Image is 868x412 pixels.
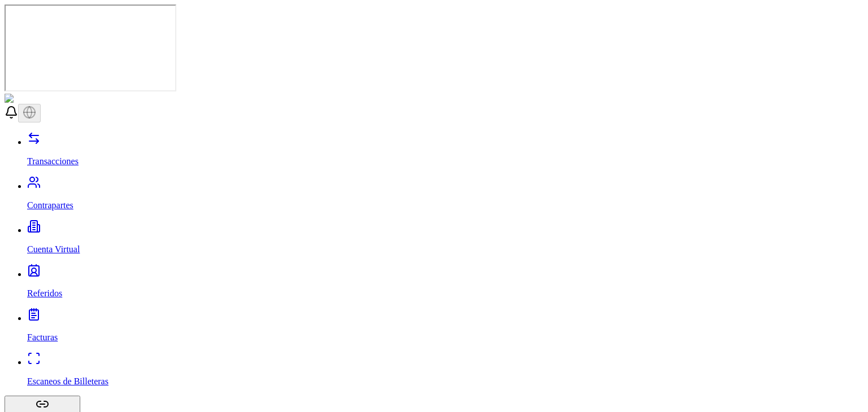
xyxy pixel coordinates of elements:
a: Escaneos de Billeteras [27,357,863,387]
p: Cuenta Virtual [27,244,863,255]
p: Referidos [27,288,863,299]
p: Contrapartes [27,200,863,211]
a: Cuenta Virtual [27,225,863,255]
p: Facturas [27,332,863,343]
a: Contrapartes [27,181,863,211]
p: Escaneos de Billeteras [27,376,863,387]
img: ShieldPay Logo [5,94,72,104]
a: Transacciones [27,137,863,166]
a: Referidos [27,269,863,299]
a: Facturas [27,313,863,343]
p: Transacciones [27,156,863,166]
